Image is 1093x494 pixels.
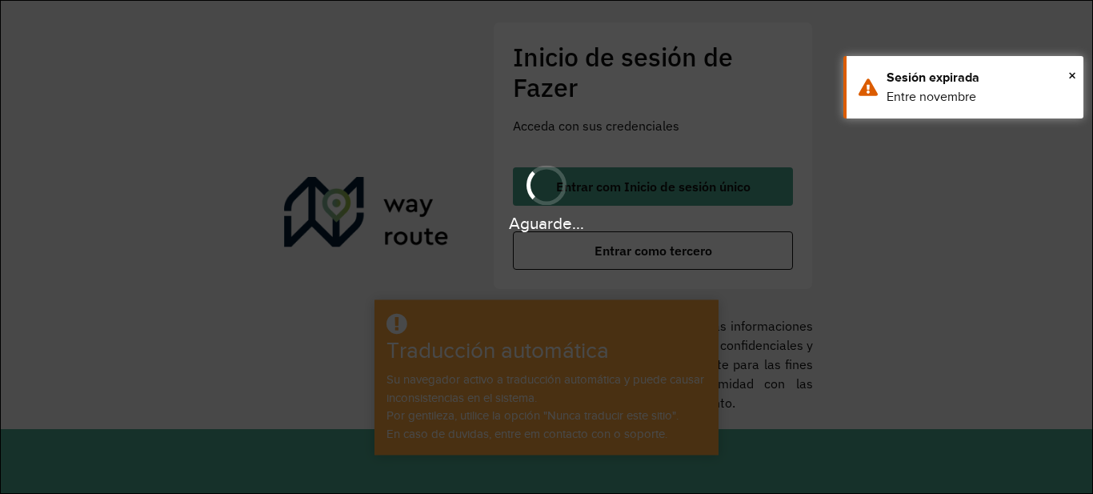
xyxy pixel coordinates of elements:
font: Entre novembre [887,90,976,103]
font: Aguarde... [509,214,584,232]
button: Cerca [1068,63,1076,87]
div: Sesión expirada [887,68,1071,87]
font: × [1068,66,1076,84]
font: Sesión expirada [887,70,979,84]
